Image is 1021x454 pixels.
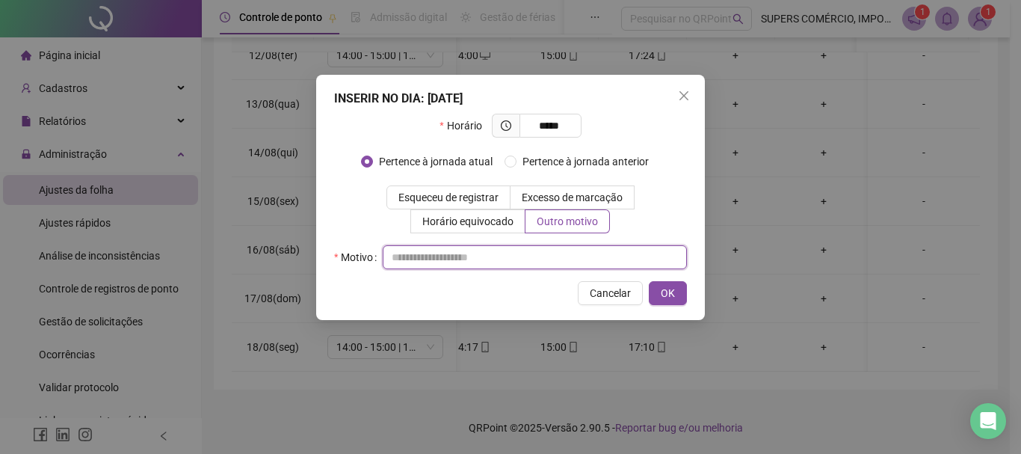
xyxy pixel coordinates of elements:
span: clock-circle [501,120,511,131]
span: close [678,90,690,102]
span: Pertence à jornada atual [373,153,499,170]
span: Horário equivocado [422,215,513,227]
div: Open Intercom Messenger [970,403,1006,439]
span: Outro motivo [537,215,598,227]
span: Pertence à jornada anterior [516,153,655,170]
label: Motivo [334,245,383,269]
button: Cancelar [578,281,643,305]
button: Close [672,84,696,108]
span: OK [661,285,675,301]
span: Esqueceu de registrar [398,191,499,203]
button: OK [649,281,687,305]
label: Horário [439,114,491,138]
span: Cancelar [590,285,631,301]
div: INSERIR NO DIA : [DATE] [334,90,687,108]
span: Excesso de marcação [522,191,623,203]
